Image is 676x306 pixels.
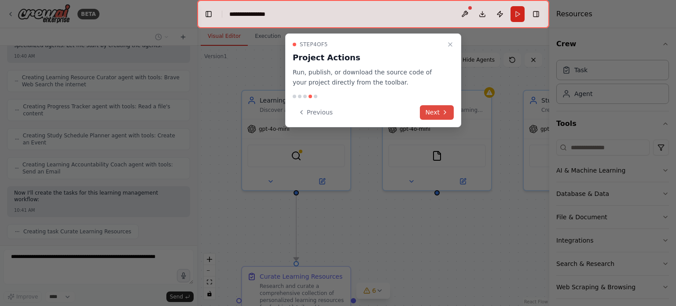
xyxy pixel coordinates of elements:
[420,105,454,120] button: Next
[293,52,443,64] h3: Project Actions
[293,67,443,88] p: Run, publish, or download the source code of your project directly from the toolbar.
[293,105,338,120] button: Previous
[300,41,328,48] span: Step 4 of 5
[202,8,215,20] button: Hide left sidebar
[445,39,456,50] button: Close walkthrough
